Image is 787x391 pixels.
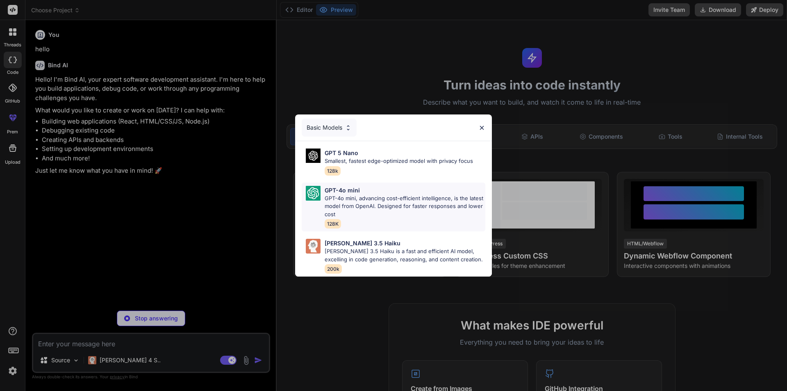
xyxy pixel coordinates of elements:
img: Pick Models [306,239,321,254]
img: Pick Models [306,149,321,163]
p: GPT-4o mini, advancing cost-efficient intelligence, is the latest model from OpenAI. Designed for... [325,194,485,219]
span: 128k [325,166,341,176]
p: [PERSON_NAME] 3.5 Haiku is a fast and efficient AI model, excelling in code generation, reasoning... [325,247,485,263]
img: close [478,124,485,131]
p: GPT 5 Nano [325,149,358,157]
div: Basic Models [302,119,357,137]
p: Smallest, fastest edge-optimized model with privacy focus [325,157,473,165]
span: 128K [325,219,341,229]
p: GPT-4o mini [325,186,360,194]
img: Pick Models [306,186,321,201]
p: [PERSON_NAME] 3.5 Haiku [325,239,400,247]
span: 200k [325,264,342,274]
img: Pick Models [345,124,352,131]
